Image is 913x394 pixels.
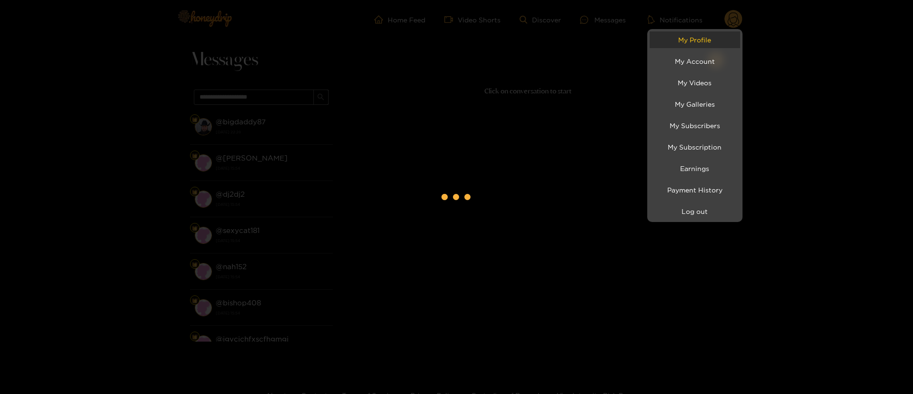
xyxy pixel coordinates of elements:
[650,203,740,220] button: Log out
[650,160,740,177] a: Earnings
[650,139,740,155] a: My Subscription
[650,182,740,198] a: Payment History
[650,117,740,134] a: My Subscribers
[650,31,740,48] a: My Profile
[650,96,740,112] a: My Galleries
[650,53,740,70] a: My Account
[650,74,740,91] a: My Videos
